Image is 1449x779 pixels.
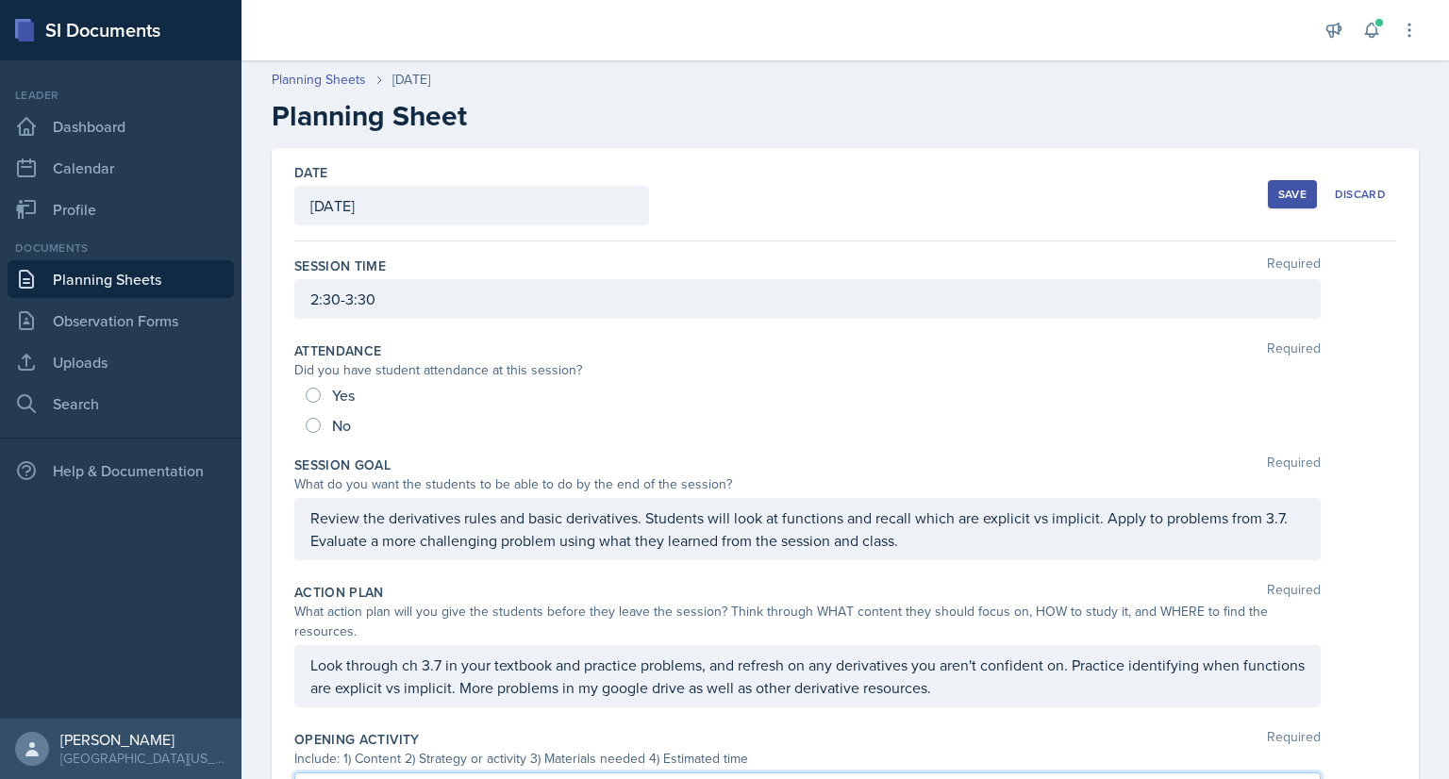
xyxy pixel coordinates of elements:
h2: Planning Sheet [272,99,1419,133]
span: Required [1267,257,1321,275]
label: Session Time [294,257,386,275]
span: Required [1267,583,1321,602]
div: What action plan will you give the students before they leave the session? Think through WHAT con... [294,602,1321,641]
span: Required [1267,341,1321,360]
label: Date [294,163,327,182]
p: Look through ch 3.7 in your textbook and practice problems, and refresh on any derivatives you ar... [310,654,1305,699]
div: Documents [8,240,234,257]
label: Opening Activity [294,730,420,749]
div: Did you have student attendance at this session? [294,360,1321,380]
label: Action Plan [294,583,384,602]
a: Uploads [8,343,234,381]
label: Session Goal [294,456,391,474]
a: Planning Sheets [272,70,366,90]
span: Yes [332,386,355,405]
button: Save [1268,180,1317,208]
a: Planning Sheets [8,260,234,298]
div: [DATE] [392,70,430,90]
div: What do you want the students to be able to do by the end of the session? [294,474,1321,494]
span: Required [1267,456,1321,474]
div: Save [1278,187,1307,202]
div: [PERSON_NAME] [60,730,226,749]
p: Review the derivatives rules and basic derivatives. Students will look at functions and recall wh... [310,506,1305,552]
span: Required [1267,730,1321,749]
a: Dashboard [8,108,234,145]
div: Help & Documentation [8,452,234,489]
a: Observation Forms [8,302,234,340]
p: 2:30-3:30 [310,288,1305,310]
div: Leader [8,87,234,104]
a: Calendar [8,149,234,187]
span: No [332,416,351,435]
button: Discard [1324,180,1396,208]
a: Search [8,385,234,423]
div: [GEOGRAPHIC_DATA][US_STATE] in [GEOGRAPHIC_DATA] [60,749,226,768]
a: Profile [8,191,234,228]
label: Attendance [294,341,382,360]
div: Discard [1335,187,1386,202]
div: Include: 1) Content 2) Strategy or activity 3) Materials needed 4) Estimated time [294,749,1321,769]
